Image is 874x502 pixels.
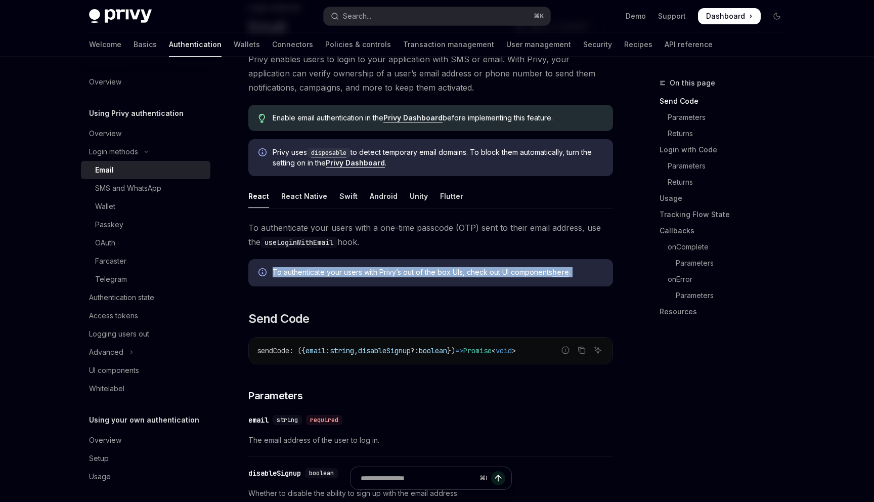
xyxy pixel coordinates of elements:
[81,468,210,486] a: Usage
[272,32,313,57] a: Connectors
[324,7,550,25] button: Open search
[660,174,793,190] a: Returns
[583,32,612,57] a: Security
[591,344,604,357] button: Ask AI
[89,310,138,322] div: Access tokens
[260,237,337,248] code: useLoginWithEmail
[89,128,121,140] div: Overview
[273,113,603,123] span: Enable email authentication in the before implementing this feature.
[660,109,793,126] a: Parameters
[624,32,652,57] a: Recipes
[89,346,123,358] div: Advanced
[354,346,358,355] span: ,
[234,32,260,57] a: Wallets
[81,307,210,325] a: Access tokens
[660,271,793,287] a: onError
[81,449,210,468] a: Setup
[660,126,793,142] a: Returns
[248,184,269,208] div: React
[89,107,184,119] h5: Using Privy authentication
[665,32,713,57] a: API reference
[81,143,210,161] button: Toggle Login methods section
[361,467,475,489] input: Ask a question...
[89,32,121,57] a: Welcome
[289,346,305,355] span: : ({
[325,32,391,57] a: Policies & controls
[281,184,327,208] div: React Native
[419,346,447,355] span: boolean
[660,190,793,206] a: Usage
[626,11,646,21] a: Demo
[89,364,139,377] div: UI components
[660,223,793,239] a: Callbacks
[81,252,210,270] a: Farcaster
[370,184,398,208] div: Android
[95,164,114,176] div: Email
[89,291,154,304] div: Authentication state
[506,32,571,57] a: User management
[89,76,121,88] div: Overview
[660,255,793,271] a: Parameters
[403,32,494,57] a: Transaction management
[698,8,761,24] a: Dashboard
[660,158,793,174] a: Parameters
[326,346,330,355] span: :
[89,452,109,465] div: Setup
[660,239,793,255] a: onComplete
[134,32,157,57] a: Basics
[660,142,793,158] a: Login with Code
[89,434,121,446] div: Overview
[552,268,569,277] a: here
[670,77,715,89] span: On this page
[81,179,210,197] a: SMS and WhatsApp
[81,343,210,361] button: Toggle Advanced section
[89,146,138,158] div: Login methods
[491,471,505,485] button: Send message
[534,12,544,20] span: ⌘ K
[81,325,210,343] a: Logging users out
[89,471,111,483] div: Usage
[411,346,419,355] span: ?:
[95,273,127,285] div: Telegram
[81,73,210,91] a: Overview
[330,346,354,355] span: string
[660,93,793,109] a: Send Code
[306,415,342,425] div: required
[277,416,298,424] span: string
[440,184,463,208] div: Flutter
[95,200,115,213] div: Wallet
[339,184,358,208] div: Swift
[658,11,686,21] a: Support
[81,380,210,398] a: Whitelabel
[81,161,210,179] a: Email
[89,383,124,395] div: Whitelabel
[660,287,793,304] a: Parameters
[89,414,199,426] h5: Using your own authentication
[575,344,588,357] button: Copy the contents from the code block
[273,267,603,277] span: To authenticate your users with Privy’s out of the box UIs, check out UI components .
[248,415,269,425] div: email
[660,206,793,223] a: Tracking Flow State
[248,434,613,446] span: The email address of the user to log in.
[706,11,745,21] span: Dashboard
[769,8,785,24] button: Toggle dark mode
[81,288,210,307] a: Authentication state
[258,148,269,158] svg: Info
[273,147,603,168] span: Privy uses to detect temporary email domains. To block them automatically, turn the setting on in...
[343,10,371,22] div: Search...
[81,197,210,216] a: Wallet
[258,268,269,278] svg: Info
[326,158,385,168] a: Privy Dashboard
[512,346,516,355] span: >
[89,328,149,340] div: Logging users out
[248,221,613,249] span: To authenticate your users with a one-time passcode (OTP) sent to their email address, use the hook.
[81,234,210,252] a: OAuth
[307,148,351,156] a: disposable
[95,237,115,249] div: OAuth
[95,219,123,231] div: Passkey
[496,346,512,355] span: void
[660,304,793,320] a: Resources
[410,184,428,208] div: Unity
[169,32,222,57] a: Authentication
[248,52,613,95] span: Privy enables users to login to your application with SMS or email. With Privy, your application ...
